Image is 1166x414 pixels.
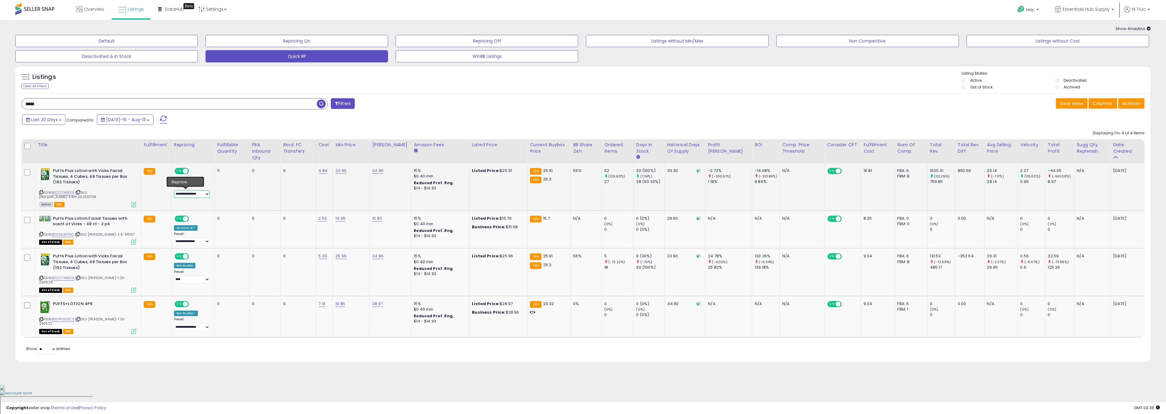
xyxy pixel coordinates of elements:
a: B0CCYXX839 [52,190,74,195]
p: Listing States: [962,71,1151,76]
div: -2.72% [708,168,752,173]
img: 517btrVSK1L._SL40_.jpg [39,216,51,222]
a: B00PV0E0CS [52,317,74,322]
div: 0 [930,301,955,307]
div: 26.95 [987,265,1018,270]
span: ON [175,169,183,174]
button: Listings without Min/Max [586,35,768,47]
span: Show Analytics [1116,26,1151,32]
span: 23.32 [543,301,554,307]
div: Date Created [1113,142,1142,155]
span: ON [828,216,836,221]
small: FBA [530,177,541,183]
div: 15% [414,168,465,173]
div: 16.81 [864,168,890,173]
div: 15% [414,301,465,307]
button: Actions [1118,98,1145,109]
div: 9 (30%) [636,253,664,259]
div: ASIN: [39,301,136,333]
small: (-4.03%) [712,259,727,264]
div: 56% [573,253,597,259]
a: 2.50 [319,215,327,222]
small: (0%) [636,222,645,226]
div: 30 (100%) [636,168,664,173]
a: Hi Truc [1124,6,1150,20]
div: Preset: [174,270,210,284]
a: 4.84 [319,168,328,174]
button: Repricing On [205,35,388,47]
small: Amazon Fees. [414,148,417,154]
div: 0 [252,168,276,173]
span: OFF [841,216,851,221]
div: Win BuyBox [174,263,196,268]
div: Preset: [174,184,210,198]
b: Puffs Plus Lotion with Vicks Facial Tissues, 4 Cubes, 48 Tissues per Box (192 Tissues) [53,253,127,272]
div: 0 [930,227,955,232]
div: FBA: 6 [898,253,923,259]
div: N/A [1077,253,1106,259]
a: 5.00 [319,253,327,259]
div: N/A [755,301,775,307]
div: 0 [252,253,276,259]
div: $28.96 [472,310,523,315]
small: FBA [530,253,541,260]
div: 8.97 [1048,179,1074,185]
div: 125.26 [1048,265,1074,270]
div: N/A [782,301,820,307]
small: FBA [144,216,155,222]
div: [DATE] [1113,168,1138,173]
span: ON [175,302,183,307]
div: 62 [604,168,634,173]
div: 32.59 [1048,253,1074,259]
div: Total Rev. Diff. [958,142,982,155]
small: (0%) [1020,222,1029,226]
button: Save View [1056,98,1088,109]
div: 0 [283,216,311,221]
small: (-6.67%) [1024,259,1040,264]
button: Default [15,35,198,47]
div: Avg Selling Price [987,142,1015,155]
div: 0 (0%) [636,227,664,232]
div: $15.68 [472,224,523,230]
div: Comp. Price Threshold [782,142,822,155]
span: | SKU: [PERSON_NAME]-2.5-241107 [75,232,135,237]
div: 139.18% [755,265,779,270]
span: All listings that are currently out of stock and unavailable for purchase on Amazon [39,288,62,293]
div: $15.70 [472,216,523,221]
span: OFF [188,216,198,221]
div: $0.40 min [414,259,465,265]
div: 0 (0%) [636,216,664,221]
div: 2.07 [1020,168,1045,173]
div: ASIN: [39,253,136,292]
div: Tooltip anchor [183,3,194,9]
div: 0 [604,301,634,307]
img: 417lFeCRE2L._SL40_.jpg [39,253,51,266]
button: Non Competitive [776,35,959,47]
div: Amazon Fees [414,142,467,148]
div: $0.40 min [414,221,465,227]
span: OFF [188,254,198,259]
div: Fulfillment Cost [864,142,892,155]
div: 26.31 [987,253,1018,259]
small: (7.14%) [640,174,652,179]
div: 11 [217,168,245,173]
button: [DATE]-15 - Aug-13 [97,114,154,125]
button: WinBB Listings [396,50,578,62]
small: (0%) [930,307,938,312]
i: Get Help [1017,6,1025,13]
b: Reduced Prof. Rng. [414,228,454,233]
div: Listed Price [472,142,525,148]
div: 0 [283,301,311,307]
h5: Listings [32,73,56,81]
button: Deactivated & In Stock [15,50,198,62]
b: PUFFS+LOTION 4PK [53,301,127,308]
th: Please note that this number is a calculation based on your required days of coverage and your ve... [1074,139,1110,163]
b: Business Price: [472,224,505,230]
span: 15.7 [543,215,550,221]
div: 0.00 [958,216,980,221]
small: (-330.51%) [712,174,731,179]
span: 25.91 [543,168,553,173]
div: $25.96 [472,253,523,259]
div: 30 (100%) [636,265,664,270]
div: 6.86% [755,179,779,185]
